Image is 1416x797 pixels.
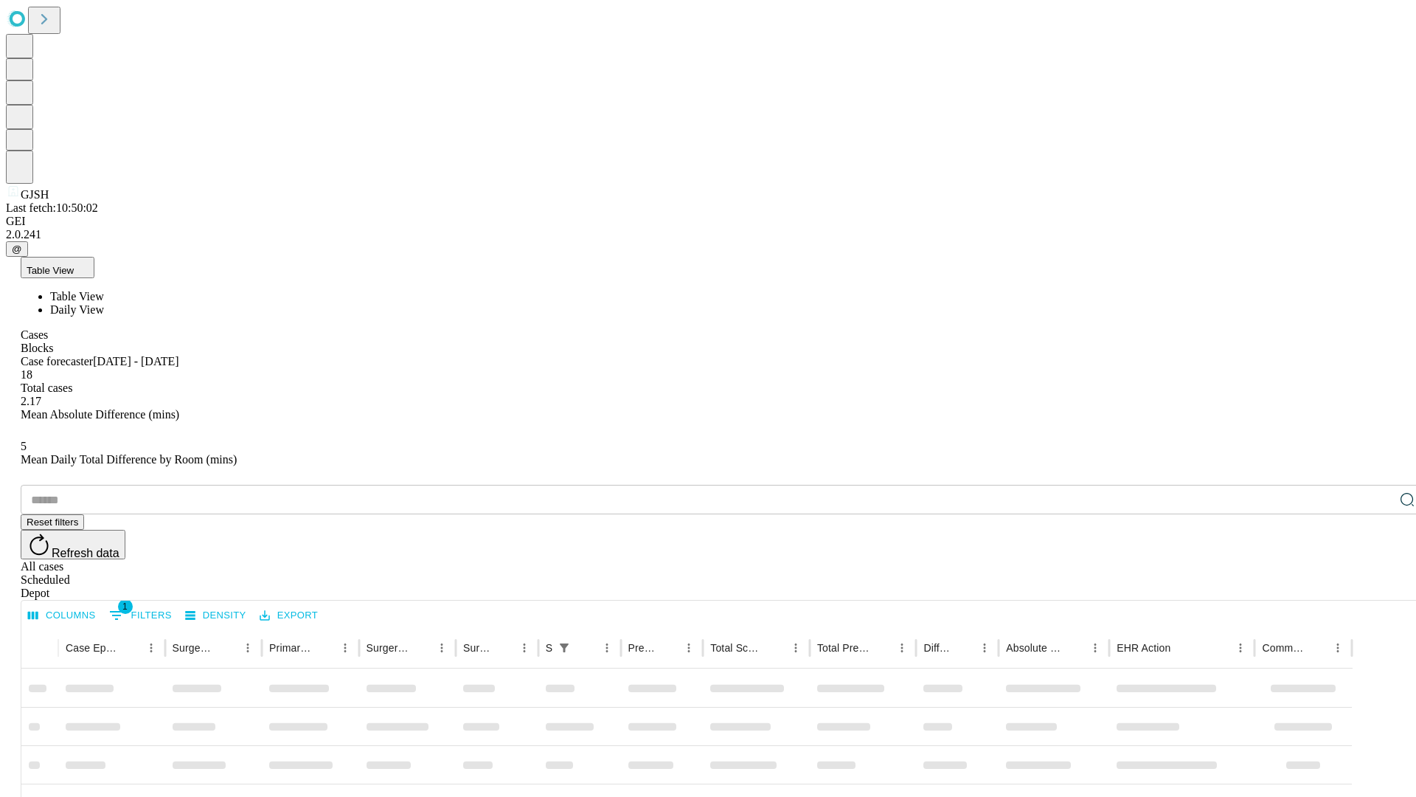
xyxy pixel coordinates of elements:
[21,440,27,452] span: 5
[431,638,452,658] button: Menu
[105,604,176,627] button: Show filters
[21,188,49,201] span: GJSH
[597,638,617,658] button: Menu
[493,638,514,658] button: Sort
[256,604,322,627] button: Export
[576,638,597,658] button: Sort
[546,642,552,654] div: Scheduled In Room Duration
[237,638,258,658] button: Menu
[658,638,678,658] button: Sort
[923,642,952,654] div: Difference
[335,638,355,658] button: Menu
[367,642,409,654] div: Surgery Name
[217,638,237,658] button: Sort
[1307,638,1327,658] button: Sort
[817,642,870,654] div: Total Predicted Duration
[765,638,785,658] button: Sort
[6,241,28,257] button: @
[27,265,74,276] span: Table View
[463,642,492,654] div: Surgery Date
[21,514,84,530] button: Reset filters
[21,382,72,394] span: Total cases
[50,303,104,316] span: Daily View
[21,530,125,559] button: Refresh data
[871,638,892,658] button: Sort
[710,642,763,654] div: Total Scheduled Duration
[892,638,912,658] button: Menu
[6,215,1410,228] div: GEI
[1327,638,1348,658] button: Menu
[1262,642,1305,654] div: Comments
[173,642,215,654] div: Surgeon Name
[785,638,806,658] button: Menu
[93,355,178,368] span: [DATE] - [DATE]
[1085,638,1106,658] button: Menu
[141,638,162,658] button: Menu
[181,604,250,627] button: Density
[24,604,100,627] button: Select columns
[6,228,1410,241] div: 2.0.241
[628,642,657,654] div: Predicted In Room Duration
[118,599,133,614] span: 1
[120,638,141,658] button: Sort
[27,517,78,528] span: Reset filters
[678,638,699,658] button: Menu
[1117,642,1170,654] div: EHR Action
[954,638,974,658] button: Sort
[1230,638,1251,658] button: Menu
[514,638,535,658] button: Menu
[269,642,312,654] div: Primary Service
[52,547,119,559] span: Refresh data
[411,638,431,658] button: Sort
[21,368,32,381] span: 18
[1006,642,1063,654] div: Absolute Difference
[21,355,93,368] span: Case forecaster
[21,453,237,466] span: Mean Daily Total Difference by Room (mins)
[554,638,575,658] button: Show filters
[21,395,41,407] span: 2.17
[50,290,104,303] span: Table View
[12,244,22,255] span: @
[21,408,179,421] span: Mean Absolute Difference (mins)
[974,638,995,658] button: Menu
[1172,638,1193,658] button: Sort
[66,642,119,654] div: Case Epic Id
[314,638,335,658] button: Sort
[21,257,94,278] button: Table View
[554,638,575,658] div: 1 active filter
[1064,638,1085,658] button: Sort
[6,201,98,214] span: Last fetch: 10:50:02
